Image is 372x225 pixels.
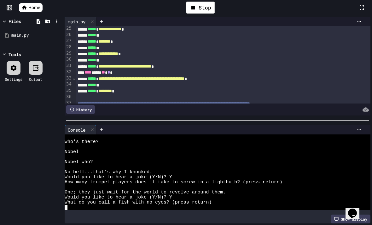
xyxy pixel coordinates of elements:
div: History [66,105,95,114]
div: Output [29,76,42,82]
span: How many trumpet players does it take to screw in a lightbulb? (press return) [65,180,282,185]
div: Stop [186,2,215,14]
div: Files [9,18,21,25]
div: 30 [65,56,73,62]
span: No bell...that's why I knocked. [65,170,152,175]
div: 27 [65,38,73,44]
div: Settings [5,76,22,82]
div: 26 [65,32,73,38]
span: What do you call a fish with no eyes? (press return) [65,200,212,205]
div: 25 [65,25,73,32]
span: Fold line [73,75,76,80]
div: 34 [65,81,73,87]
div: Show display [331,215,370,223]
div: main.py [11,32,61,38]
div: 35 [65,87,73,94]
span: Who's there? [65,139,99,145]
div: 28 [65,44,73,50]
span: Would you like to hear a joke (Y/N)? Y [65,195,172,200]
div: 36 [65,94,73,100]
div: main.py [65,18,89,25]
iframe: chat widget [346,200,366,219]
div: 33 [65,75,73,81]
span: Would you like to hear a joke (Y/N)? Y [65,175,172,180]
span: One; they just wait for the world to revolve around them. [65,190,226,195]
div: Console [65,127,89,133]
div: 29 [65,50,73,56]
div: 31 [65,62,73,69]
div: 37 [65,100,73,106]
span: Nobel who? [65,160,93,165]
div: main.py [65,17,96,26]
span: Nobel [65,150,79,155]
a: Home [19,3,43,12]
div: Tools [9,51,21,58]
span: Home [28,4,40,11]
div: 32 [65,69,73,75]
div: Console [65,125,96,134]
